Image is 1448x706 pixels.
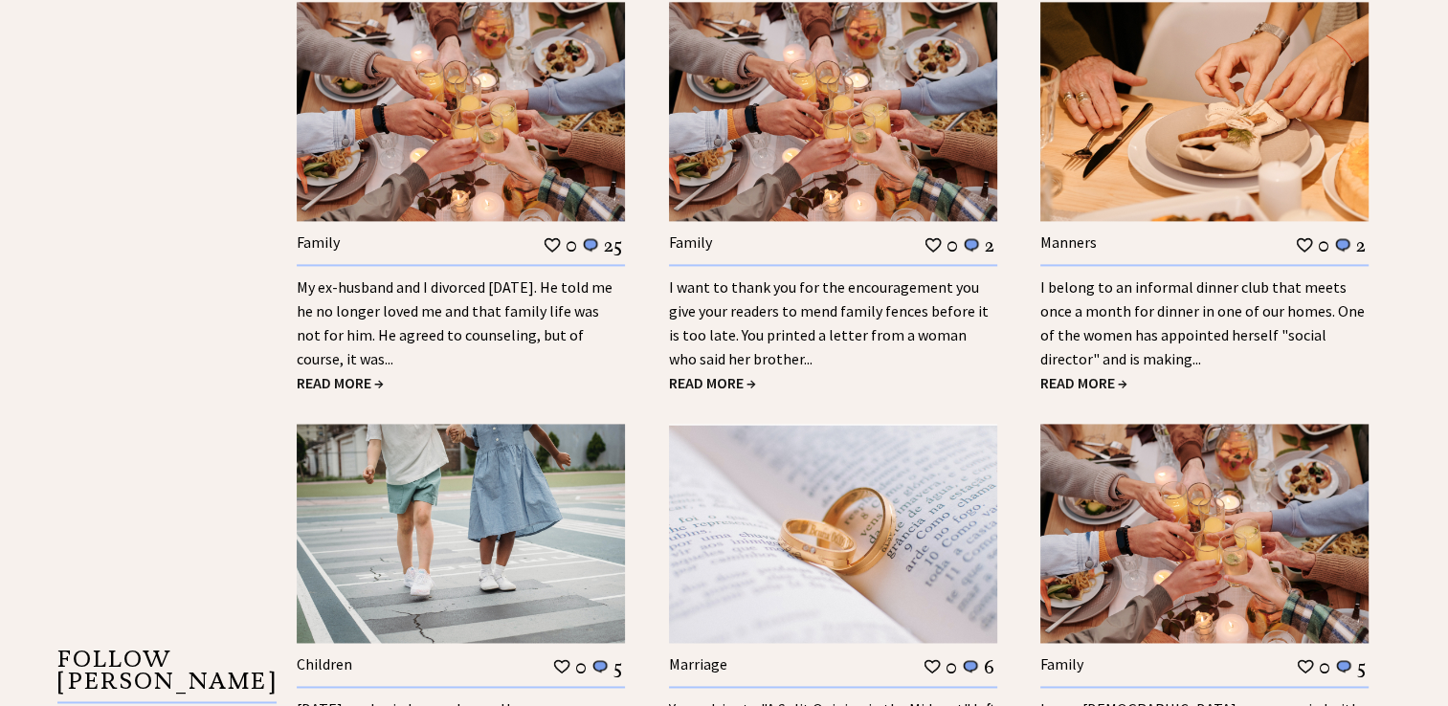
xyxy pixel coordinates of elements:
[1040,277,1365,368] a: I belong to an informal dinner club that meets once a month for dinner in one of our homes. One o...
[297,232,340,252] a: Family
[669,232,712,252] a: Family
[669,424,997,643] img: marriage.jpg
[923,657,942,675] img: heart_outline%201.png
[669,373,756,392] a: READ MORE →
[669,277,989,368] a: I want to thank you for the encouragement you give your readers to mend family fences before it i...
[962,236,981,254] img: message_round%201.png
[297,424,625,643] img: children.jpg
[565,232,578,257] td: 0
[984,232,995,257] td: 2
[1040,373,1127,392] a: READ MORE →
[297,654,352,673] a: Children
[924,235,943,254] img: heart_outline%201.png
[1356,654,1367,679] td: 5
[574,654,588,679] td: 0
[1040,424,1369,643] img: family.jpg
[613,654,623,679] td: 5
[57,649,277,703] p: FOLLOW [PERSON_NAME]
[543,235,562,254] img: heart_outline%201.png
[297,2,625,221] img: family.jpg
[669,654,727,673] a: Marriage
[945,654,958,679] td: 0
[1040,654,1083,673] a: Family
[297,277,613,368] a: My ex-husband and I divorced [DATE]. He told me he no longer loved me and that family life was no...
[1355,232,1367,257] td: 2
[1333,236,1352,254] img: message_round%201.png
[1318,654,1331,679] td: 0
[1296,657,1315,675] img: heart_outline%201.png
[669,2,997,221] img: family.jpg
[983,654,995,679] td: 6
[603,232,623,257] td: 25
[1334,658,1353,675] img: message_round%201.png
[1040,232,1097,252] a: Manners
[581,236,600,254] img: message_round%201.png
[297,373,384,392] a: READ MORE →
[961,658,980,675] img: message_round%201.png
[946,232,959,257] td: 0
[1040,2,1369,221] img: manners.jpg
[1317,232,1330,257] td: 0
[590,658,610,675] img: message_round%201.png
[552,657,571,675] img: heart_outline%201.png
[1295,235,1314,254] img: heart_outline%201.png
